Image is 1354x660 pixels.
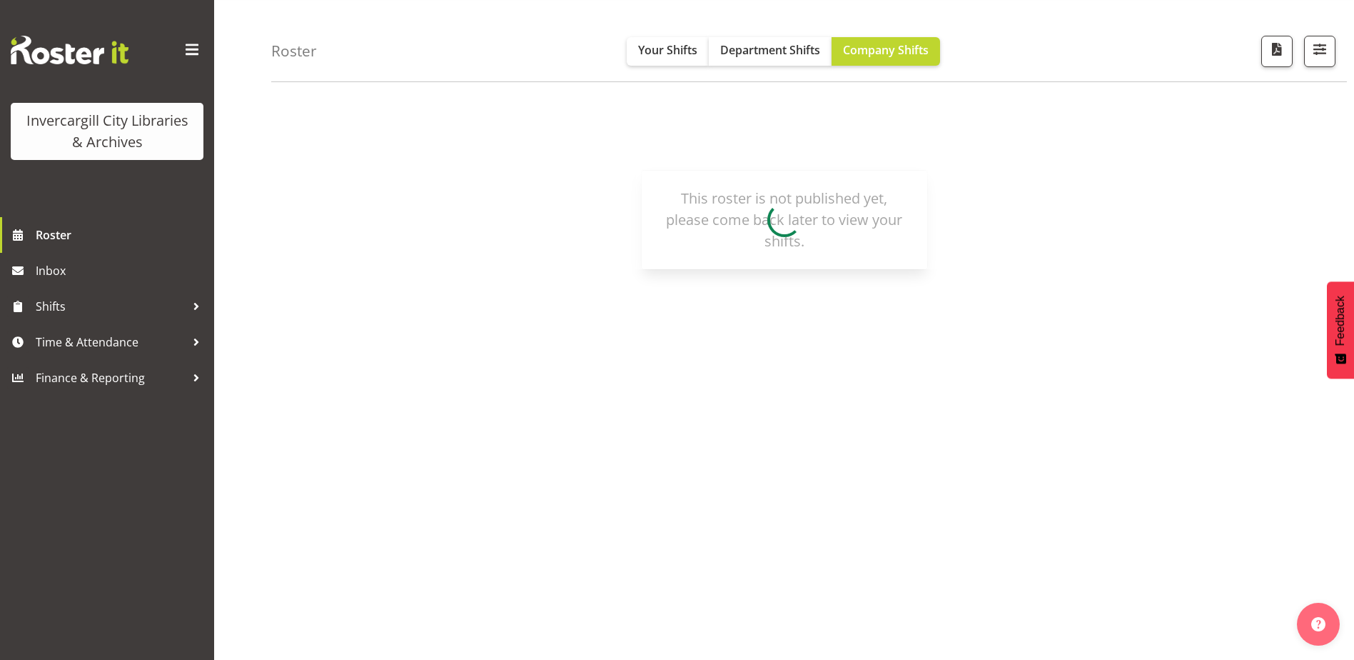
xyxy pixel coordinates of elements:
[271,43,317,59] h4: Roster
[1311,617,1325,631] img: help-xxl-2.png
[720,42,820,58] span: Department Shifts
[1327,281,1354,379] button: Feedback - Show survey
[36,296,186,317] span: Shifts
[36,367,186,389] span: Finance & Reporting
[843,42,929,58] span: Company Shifts
[36,260,207,281] span: Inbox
[36,224,207,246] span: Roster
[36,331,186,353] span: Time & Attendance
[25,110,189,153] div: Invercargill City Libraries & Archives
[11,36,128,64] img: Rosterit website logo
[1304,36,1335,67] button: Filter Shifts
[1334,296,1347,346] span: Feedback
[1261,36,1293,67] button: Download a PDF of the roster for the current day
[709,37,832,66] button: Department Shifts
[627,37,709,66] button: Your Shifts
[832,37,940,66] button: Company Shifts
[638,42,697,58] span: Your Shifts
